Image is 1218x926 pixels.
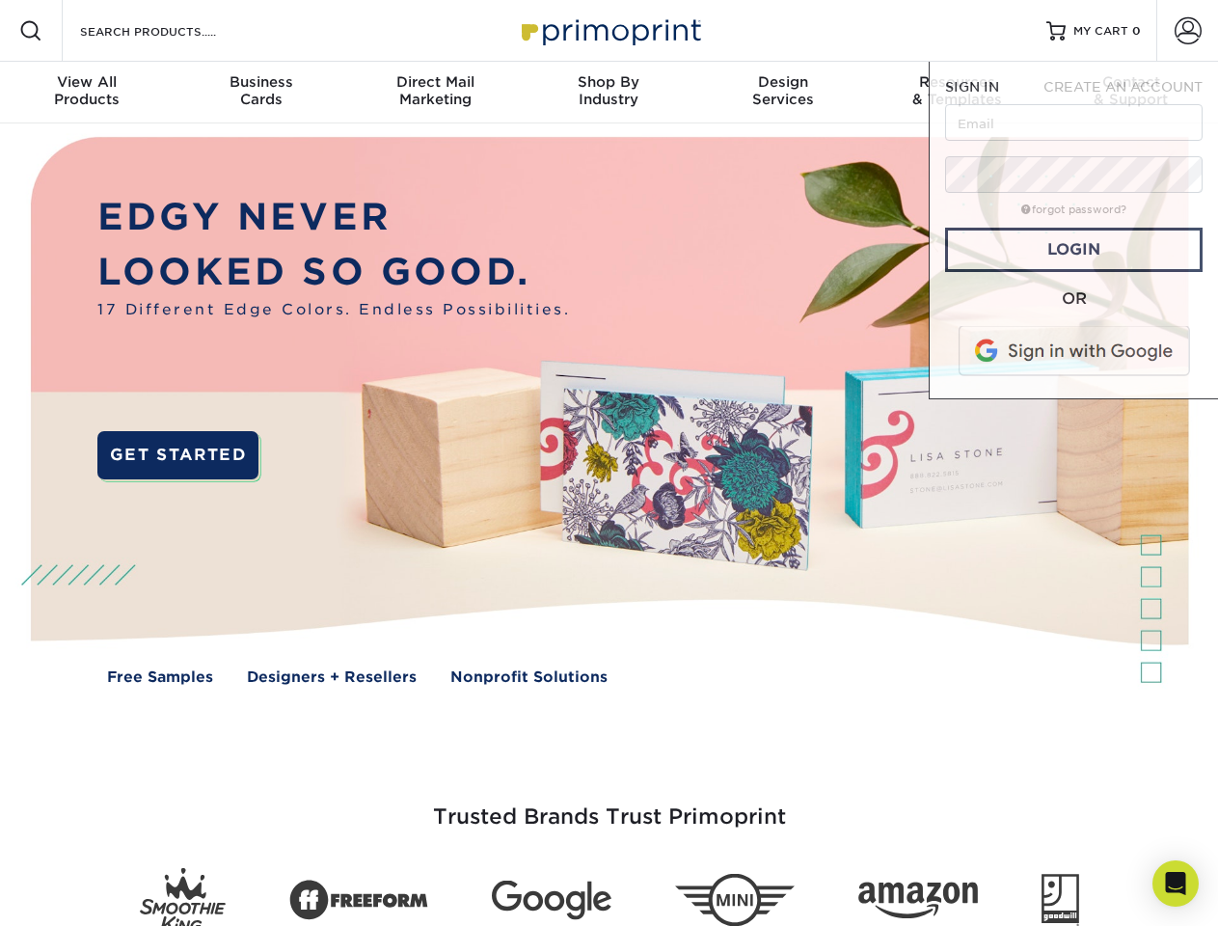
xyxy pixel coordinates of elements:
[1043,79,1203,95] span: CREATE AN ACCOUNT
[78,19,266,42] input: SEARCH PRODUCTS.....
[1021,204,1126,216] a: forgot password?
[945,228,1203,272] a: Login
[174,73,347,91] span: Business
[174,73,347,108] div: Cards
[522,62,695,123] a: Shop ByIndustry
[513,10,706,51] img: Primoprint
[97,431,258,479] a: GET STARTED
[858,883,978,919] img: Amazon
[870,62,1043,123] a: Resources& Templates
[492,881,611,920] img: Google
[1152,860,1199,907] div: Open Intercom Messenger
[945,104,1203,141] input: Email
[945,287,1203,311] div: OR
[97,190,570,245] p: EDGY NEVER
[348,73,522,108] div: Marketing
[247,667,417,689] a: Designers + Resellers
[45,758,1174,853] h3: Trusted Brands Trust Primoprint
[522,73,695,108] div: Industry
[1132,24,1141,38] span: 0
[348,62,522,123] a: Direct MailMarketing
[945,79,999,95] span: SIGN IN
[97,299,570,321] span: 17 Different Edge Colors. Endless Possibilities.
[5,867,164,919] iframe: Google Customer Reviews
[450,667,608,689] a: Nonprofit Solutions
[870,73,1043,108] div: & Templates
[696,73,870,108] div: Services
[696,62,870,123] a: DesignServices
[696,73,870,91] span: Design
[107,667,213,689] a: Free Samples
[1042,874,1079,926] img: Goodwill
[1073,23,1128,40] span: MY CART
[174,62,347,123] a: BusinessCards
[348,73,522,91] span: Direct Mail
[522,73,695,91] span: Shop By
[97,245,570,300] p: LOOKED SO GOOD.
[870,73,1043,91] span: Resources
